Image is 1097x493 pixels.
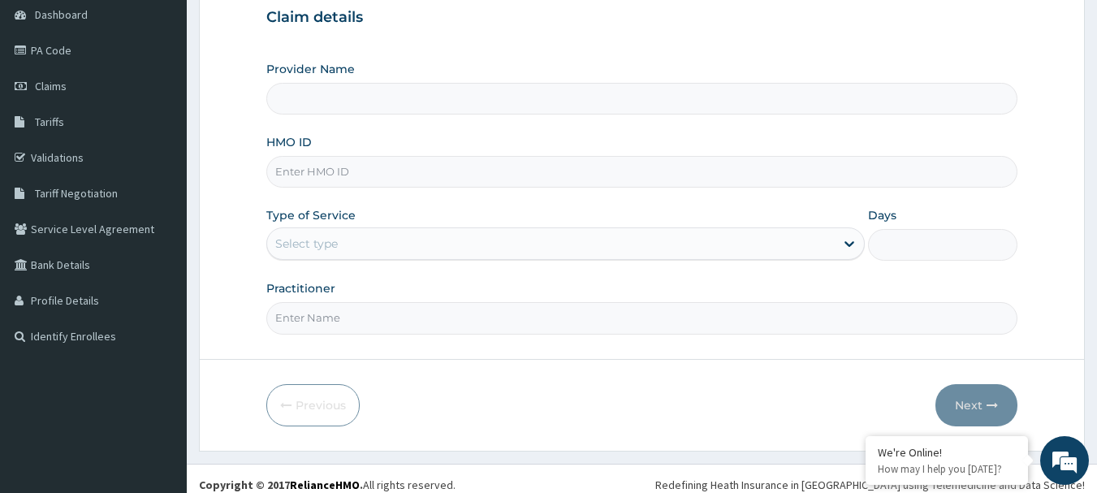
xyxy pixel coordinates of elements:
input: Enter Name [266,302,1018,334]
span: Tariff Negotiation [35,186,118,201]
button: Next [935,384,1017,426]
div: Redefining Heath Insurance in [GEOGRAPHIC_DATA] using Telemedicine and Data Science! [655,477,1085,493]
label: HMO ID [266,134,312,150]
span: Claims [35,79,67,93]
button: Previous [266,384,360,426]
h3: Claim details [266,9,1018,27]
input: Enter HMO ID [266,156,1018,188]
strong: Copyright © 2017 . [199,478,363,492]
label: Provider Name [266,61,355,77]
a: RelianceHMO [290,478,360,492]
p: How may I help you today? [878,462,1016,476]
label: Days [868,207,896,223]
div: We're Online! [878,445,1016,460]
div: Select type [275,236,338,252]
label: Type of Service [266,207,356,223]
span: Tariffs [35,115,64,129]
label: Practitioner [266,280,335,296]
span: Dashboard [35,7,88,22]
